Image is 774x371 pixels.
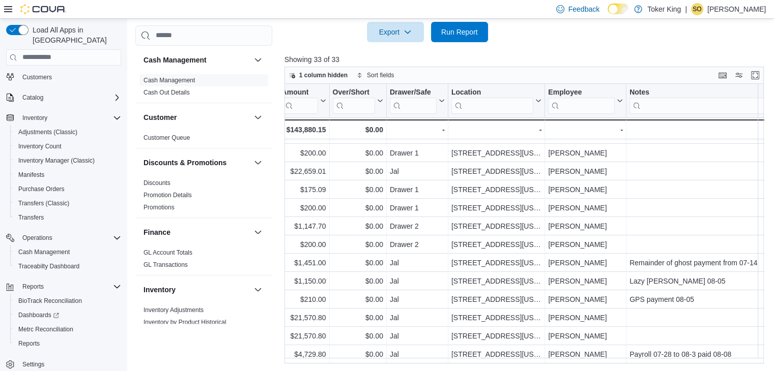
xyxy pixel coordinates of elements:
p: [PERSON_NAME] [707,3,766,15]
span: Reports [22,283,44,291]
a: Reports [14,337,44,350]
p: Showing 33 of 33 [284,54,769,65]
a: Dashboards [10,308,125,322]
a: Customer Queue [144,134,190,141]
h3: Finance [144,227,170,237]
button: Operations [18,232,56,244]
span: Traceabilty Dashboard [18,262,79,270]
span: Operations [18,232,121,244]
div: $0.00 [332,123,383,136]
a: Discounts [144,179,170,187]
span: Run Report [441,27,478,37]
span: Inventory Count [18,142,62,150]
button: Display options [733,69,745,81]
h3: Discounts & Promotions [144,158,226,168]
a: Promotion Details [144,192,192,199]
span: BioTrack Reconciliation [14,295,121,307]
button: Enter fullscreen [749,69,761,81]
span: Inventory [18,112,121,124]
button: Inventory [2,111,125,125]
span: Inventory Manager (Classic) [14,154,121,167]
a: Cash Management [144,77,195,84]
a: Inventory Manager (Classic) [14,154,99,167]
a: Purchase Orders [14,183,69,195]
button: Run Report [431,22,488,42]
a: Settings [18,358,48,370]
p: | [685,3,687,15]
span: Inventory by Product Historical [144,318,226,326]
span: Customers [22,73,52,81]
button: Customer [252,111,264,123]
span: Cash Management [14,246,121,258]
div: - [451,123,541,136]
div: Discounts & Promotions [135,177,272,218]
span: Transfers (Classic) [14,197,121,209]
button: Catalog [2,90,125,105]
div: Customer [135,132,272,148]
div: $143,880.15 [281,123,326,136]
button: Finance [252,226,264,238]
span: Load All Apps in [GEOGRAPHIC_DATA] [28,25,121,45]
span: Catalog [22,94,43,102]
div: Cash Management [135,74,272,103]
div: Finance [135,246,272,275]
span: Metrc Reconciliation [14,323,121,335]
span: Inventory Manager (Classic) [18,157,95,165]
button: Inventory [18,112,51,124]
span: Dashboards [18,311,59,319]
h3: Customer [144,112,177,122]
button: Inventory [144,285,250,295]
a: GL Transactions [144,261,188,268]
span: SO [693,3,701,15]
a: Manifests [14,169,48,181]
input: Dark Mode [608,4,629,14]
a: Dashboards [14,309,63,321]
span: Adjustments (Classic) [18,128,77,136]
button: Inventory [252,284,264,296]
span: Reports [18,281,121,293]
button: Discounts & Promotions [252,157,264,169]
span: Inventory Adjustments [144,306,204,314]
button: Export [367,22,424,42]
button: Inventory Count [10,139,125,153]
button: Catalog [18,91,47,104]
span: Dashboards [14,309,121,321]
a: GL Account Totals [144,249,192,256]
span: Cash Out Details [144,88,190,97]
span: Manifests [18,171,44,179]
img: Cova [20,4,66,14]
span: Sort fields [367,71,394,79]
button: Discounts & Promotions [144,158,250,168]
span: Metrc Reconciliation [18,325,73,333]
span: Customer Queue [144,134,190,142]
span: GL Account Totals [144,249,192,257]
button: Customers [2,70,125,84]
button: Reports [18,281,48,293]
span: Promotion Details [144,191,192,199]
span: Inventory [22,114,47,122]
span: Purchase Orders [14,183,121,195]
a: Inventory Adjustments [144,306,204,314]
button: Transfers [10,210,125,225]
button: Traceabilty Dashboard [10,259,125,273]
a: Cash Management [14,246,74,258]
a: Metrc Reconciliation [14,323,77,335]
a: BioTrack Reconciliation [14,295,86,307]
span: Settings [18,358,121,370]
a: Adjustments (Classic) [14,126,81,138]
a: Transfers (Classic) [14,197,73,209]
button: Cash Management [252,54,264,66]
span: Operations [22,234,52,242]
button: Finance [144,227,250,237]
button: Manifests [10,168,125,182]
button: Purchase Orders [10,182,125,196]
span: Purchase Orders [18,185,65,193]
div: - [390,123,445,136]
span: Reports [18,339,40,348]
button: Operations [2,231,125,245]
span: 1 column hidden [299,71,348,79]
a: Traceabilty Dashboard [14,260,83,272]
button: Cash Management [10,245,125,259]
span: Settings [22,360,44,368]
